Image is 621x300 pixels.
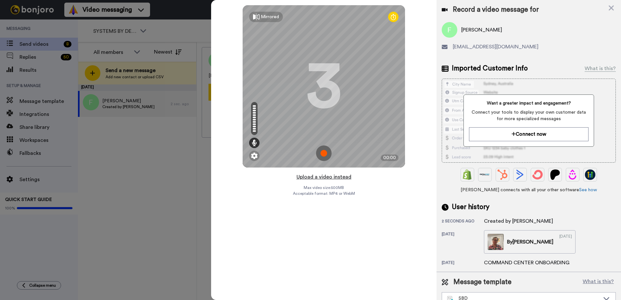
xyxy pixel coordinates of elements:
div: COMMAND CENTER ONBOARDING [484,259,569,267]
div: 3 [306,62,342,111]
div: [DATE] [442,231,484,254]
span: [PERSON_NAME] connects with all your other software [442,187,616,193]
img: Drip [567,169,578,180]
img: GoHighLevel [585,169,595,180]
span: [EMAIL_ADDRESS][DOMAIN_NAME] [453,43,539,51]
img: ConvertKit [532,169,543,180]
button: What is this? [581,277,616,287]
div: 2 seconds ago [442,219,484,225]
button: Upload a video instead [295,173,353,181]
a: By[PERSON_NAME][DATE] [484,230,576,254]
img: ActiveCampaign [515,169,525,180]
a: See how [579,188,597,192]
div: What is this? [585,65,616,72]
div: [DATE] [559,234,572,250]
div: By [PERSON_NAME] [507,238,553,246]
span: Message template [453,277,512,287]
span: Want a greater impact and engagement? [469,100,588,106]
span: Max video size: 500 MB [304,185,344,190]
img: ic_record_start.svg [316,145,332,161]
img: Ontraport [480,169,490,180]
span: Imported Customer Info [452,64,528,73]
button: Connect now [469,127,588,141]
span: Connect your tools to display your own customer data for more specialized messages [469,109,588,122]
img: Hubspot [497,169,508,180]
div: 00:00 [381,155,399,161]
img: Shopify [462,169,473,180]
img: Patreon [550,169,560,180]
div: [DATE] [442,260,484,267]
img: ic_gear.svg [251,153,258,159]
span: Acceptable format: MP4 or WebM [293,191,355,196]
img: 47875afe-3e60-4d96-b7f1-cc32ddc9f33a-thumb.jpg [488,234,504,250]
div: Created by [PERSON_NAME] [484,217,553,225]
span: User history [452,202,489,212]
